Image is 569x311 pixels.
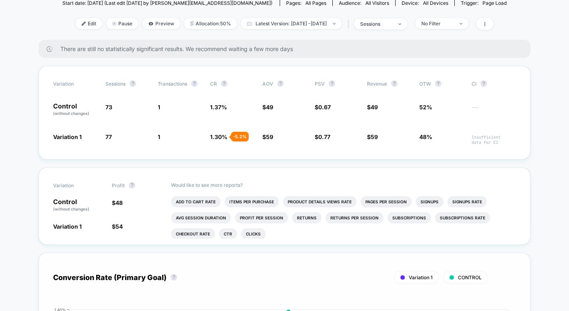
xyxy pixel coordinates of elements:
li: Signups [416,196,443,207]
li: Add To Cart Rate [171,196,221,207]
span: Variation 1 [53,223,82,230]
button: ? [129,182,135,188]
span: Latest Version: [DATE] - [DATE] [241,18,342,29]
span: Edit [76,18,102,29]
span: (without changes) [53,111,89,116]
span: Allocation: 50% [184,18,237,29]
div: sessions [360,21,392,27]
span: OTW [419,80,464,87]
span: 73 [105,104,112,110]
li: Subscriptions Rate [435,212,490,223]
li: Product Details Views Rate [283,196,357,207]
li: Returns [292,212,322,223]
span: 49 [266,104,273,110]
button: ? [391,80,398,87]
span: There are still no statistically significant results. We recommend waiting a few more days [60,45,514,52]
span: $ [367,133,378,140]
div: No Filter [421,20,454,27]
img: rebalance [190,21,194,26]
p: Control [53,198,104,212]
span: $ [367,104,378,110]
span: | [346,18,354,30]
span: 49 [371,104,378,110]
li: Profit Per Session [235,212,288,223]
span: 0.67 [318,104,331,110]
button: ? [130,80,136,87]
span: --- [472,105,516,117]
p: Would like to see more reports? [171,182,516,188]
span: 1 [158,133,160,140]
span: AOV [262,81,273,87]
li: Signups Rate [447,196,487,207]
img: end [398,23,401,25]
span: 48 [115,199,123,206]
span: 77 [105,133,112,140]
li: Checkout Rate [171,228,215,239]
span: $ [315,104,331,110]
li: Clicks [241,228,266,239]
li: Pages Per Session [361,196,412,207]
p: Control [53,103,97,117]
span: Variation 1 [409,274,433,280]
span: Insufficient data for CI [472,135,516,145]
button: ? [191,80,198,87]
div: - 5.2 % [231,132,249,141]
span: 59 [266,133,273,140]
span: CI [472,80,516,87]
span: $ [262,133,273,140]
img: end [460,23,462,25]
li: Ctr [219,228,237,239]
span: $ [315,133,330,140]
li: Avg Session Duration [171,212,231,223]
img: end [333,23,336,25]
button: ? [435,80,441,87]
span: Sessions [105,81,126,87]
span: Variation [53,182,97,188]
span: $ [112,223,123,230]
span: Variation [53,80,97,87]
span: 54 [115,223,123,230]
button: ? [329,80,335,87]
span: 0.77 [318,133,330,140]
span: CR [210,81,217,87]
button: ? [277,80,284,87]
span: Transactions [158,81,187,87]
span: (without changes) [53,207,89,211]
button: ? [480,80,487,87]
span: $ [262,104,273,110]
li: Subscriptions [388,212,431,223]
span: Pause [106,18,138,29]
span: 59 [371,133,378,140]
button: ? [171,274,177,280]
span: Profit [112,182,125,188]
span: PSV [315,81,325,87]
span: Preview [142,18,180,29]
span: 1.30 % [210,133,227,140]
span: 1 [158,104,160,110]
img: end [112,22,116,26]
img: calendar [247,22,252,26]
span: $ [112,199,123,206]
li: Items Per Purchase [225,196,279,207]
span: 1.37 % [210,104,227,110]
button: ? [221,80,227,87]
span: 52% [419,104,432,110]
li: Returns Per Session [326,212,383,223]
span: Variation 1 [53,133,82,140]
span: Revenue [367,81,387,87]
img: edit [82,22,86,26]
span: CONTROL [458,274,482,280]
span: 48% [419,133,432,140]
